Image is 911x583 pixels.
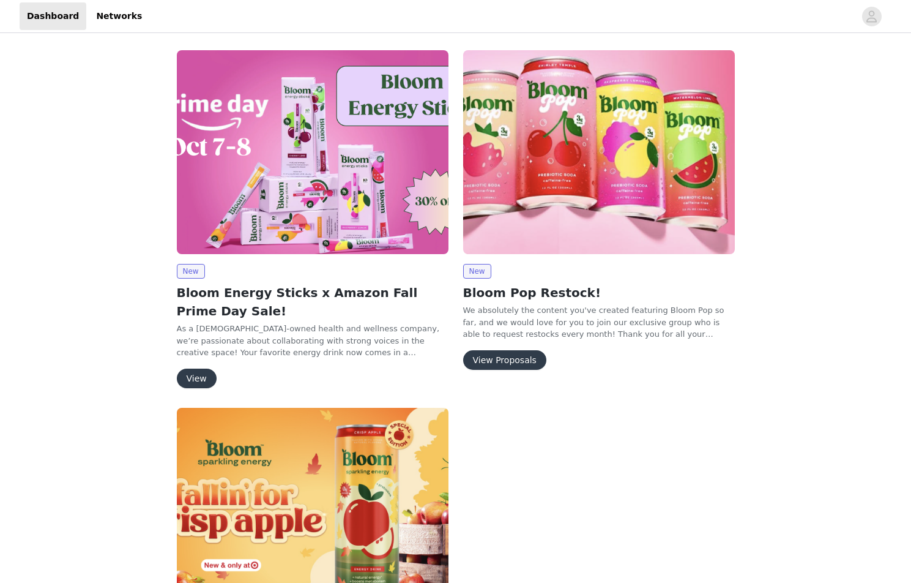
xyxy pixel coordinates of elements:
[177,50,448,254] img: Bloom Nutrition
[463,50,735,254] img: Bloom Nutrition
[463,350,546,370] button: View Proposals
[177,374,217,383] a: View
[177,323,448,359] p: As a [DEMOGRAPHIC_DATA]-owned health and wellness company, we’re passionate about collaborating w...
[463,304,735,340] p: We absolutely the content you've created featuring Bloom Pop so far, and we would love for you to...
[177,369,217,388] button: View
[177,264,205,279] span: New
[866,7,877,26] div: avatar
[177,284,448,320] h2: Bloom Energy Sticks x Amazon Fall Prime Day Sale!
[463,356,546,365] a: View Proposals
[463,284,735,302] h2: Bloom Pop Restock!
[463,264,491,279] span: New
[20,2,86,30] a: Dashboard
[89,2,149,30] a: Networks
